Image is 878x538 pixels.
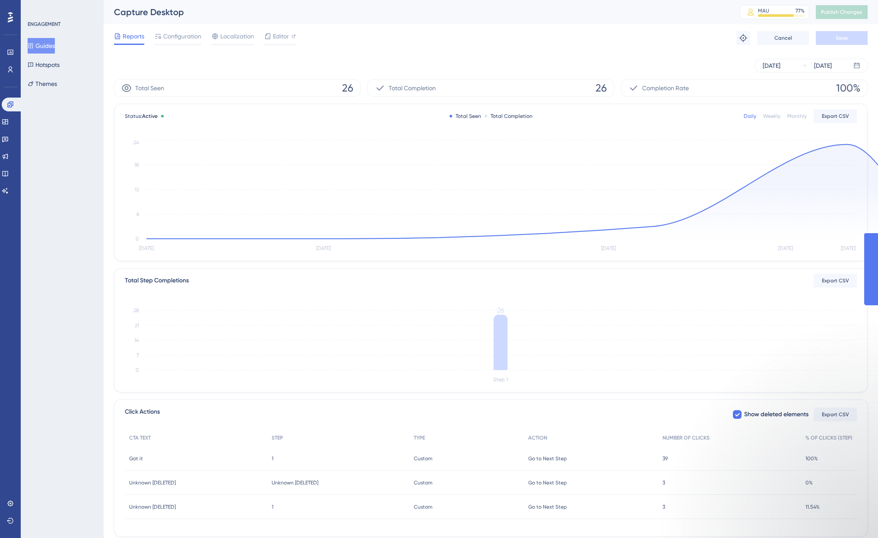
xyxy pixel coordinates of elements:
[528,503,567,510] span: Go to Next Step
[414,455,432,462] span: Custom
[125,407,160,422] span: Click Actions
[822,411,849,418] span: Export CSV
[272,455,273,462] span: 1
[688,473,861,534] iframe: Intercom notifications message
[758,7,769,14] div: MAU
[493,377,508,383] tspan: Step 1
[528,434,547,441] span: ACTION
[763,113,780,120] div: Weekly
[642,83,689,93] span: Completion Rate
[822,277,849,284] span: Export CSV
[836,81,860,95] span: 100%
[134,337,139,343] tspan: 14
[133,139,139,146] tspan: 24
[28,76,57,92] button: Themes
[316,245,331,251] tspan: [DATE]
[129,455,143,462] span: Got it
[744,409,808,420] span: Show deleted elements
[778,245,793,251] tspan: [DATE]
[662,503,665,510] span: 3
[125,113,158,120] span: Status:
[814,60,832,71] div: [DATE]
[596,81,607,95] span: 26
[757,31,809,45] button: Cancel
[450,113,481,120] div: Total Seen
[129,503,176,510] span: Unknown [DELETED]
[841,245,856,251] tspan: [DATE]
[662,455,668,462] span: 39
[414,479,432,486] span: Custom
[814,408,857,421] button: Export CSV
[123,31,144,41] span: Reports
[816,5,868,19] button: Publish Changes
[129,479,176,486] span: Unknown [DELETED]
[816,31,868,45] button: Save
[528,455,567,462] span: Go to Next Step
[485,113,533,120] div: Total Completion
[28,38,55,54] button: Guides
[814,109,857,123] button: Export CSV
[763,60,780,71] div: [DATE]
[28,21,60,28] div: ENGAGEMENT
[774,35,792,41] span: Cancel
[139,245,154,251] tspan: [DATE]
[142,113,158,119] span: Active
[133,307,139,313] tspan: 28
[822,113,849,120] span: Export CSV
[125,275,189,286] div: Total Step Completions
[787,113,807,120] div: Monthly
[163,31,201,41] span: Configuration
[136,367,139,373] tspan: 0
[129,434,151,441] span: CTA TEXT
[497,306,504,314] tspan: 26
[135,187,139,193] tspan: 12
[272,503,273,510] span: 1
[836,35,848,41] span: Save
[220,31,254,41] span: Localization
[662,434,710,441] span: NUMBER OF CLICKS
[136,236,139,242] tspan: 0
[805,434,853,441] span: % OF CLICKS (STEP)
[273,31,289,41] span: Editor
[272,434,283,441] span: STEP
[414,503,432,510] span: Custom
[135,83,164,93] span: Total Seen
[114,6,718,18] div: Capture Desktop
[272,479,318,486] span: Unknown [DELETED]
[821,9,862,16] span: Publish Changes
[805,455,818,462] span: 100%
[389,83,436,93] span: Total Completion
[601,245,616,251] tspan: [DATE]
[136,211,139,217] tspan: 6
[28,57,60,73] button: Hotspots
[414,434,425,441] span: TYPE
[796,7,805,14] div: 77 %
[135,323,139,329] tspan: 21
[842,504,868,530] iframe: UserGuiding AI Assistant Launcher
[662,479,665,486] span: 3
[744,113,756,120] div: Daily
[528,479,567,486] span: Go to Next Step
[342,81,353,95] span: 26
[134,162,139,168] tspan: 18
[814,274,857,288] button: Export CSV
[136,352,139,358] tspan: 7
